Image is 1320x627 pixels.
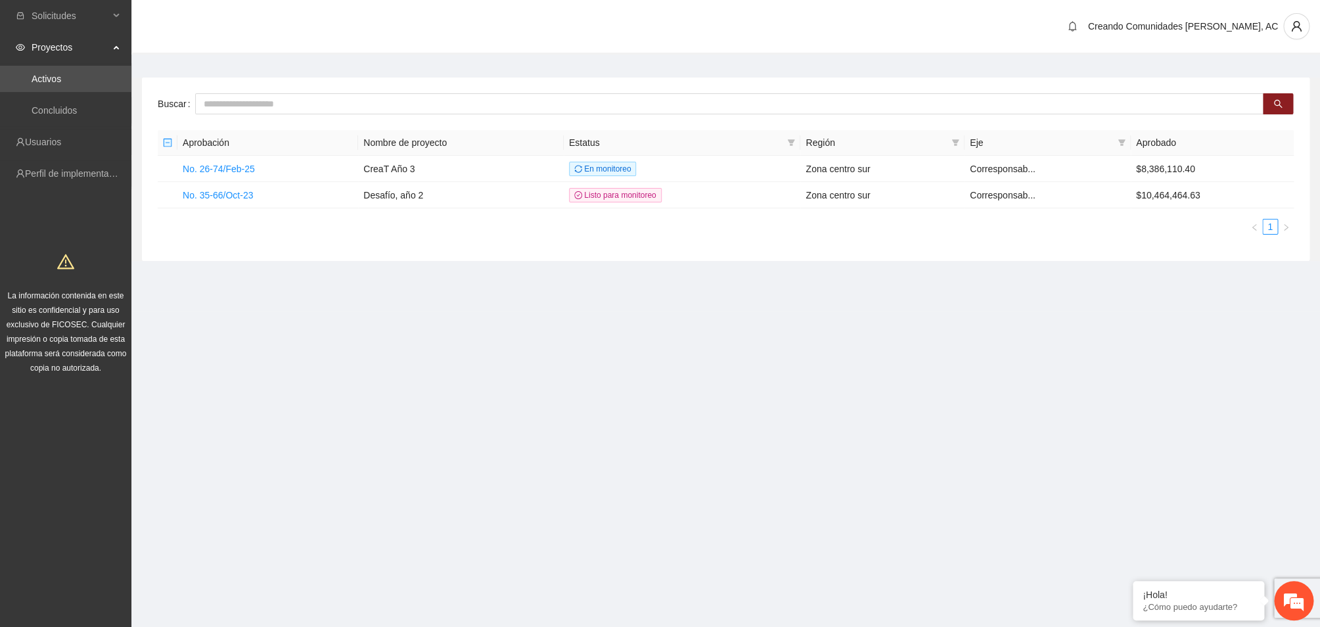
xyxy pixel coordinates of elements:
span: La información contenida en este sitio es confidencial y para uso exclusivo de FICOSEC. Cualquier... [5,291,127,373]
span: search [1273,99,1283,110]
li: Previous Page [1246,219,1262,235]
span: Corresponsab... [970,164,1036,174]
td: Zona centro sur [800,156,965,182]
a: 1 [1263,220,1277,234]
span: Región [806,135,946,150]
button: right [1278,219,1294,235]
span: user [1284,20,1309,32]
li: 1 [1262,219,1278,235]
label: Buscar [158,93,195,114]
span: Eje [970,135,1112,150]
span: filter [1115,133,1128,152]
span: warning [57,253,74,270]
span: Creando Comunidades [PERSON_NAME], AC [1088,21,1278,32]
span: eye [16,43,25,52]
span: check-circle [574,191,582,199]
span: minus-square [163,138,172,147]
a: No. 26-74/Feb-25 [183,164,255,174]
span: filter [787,139,795,147]
span: Listo para monitoreo [569,188,662,202]
th: Nombre de proyecto [358,130,564,156]
a: Concluidos [32,105,77,116]
span: Solicitudes [32,3,109,29]
span: Estatus [569,135,783,150]
a: Usuarios [25,137,61,147]
td: Desafío, año 2 [358,182,564,208]
th: Aprobación [177,130,358,156]
span: Proyectos [32,34,109,60]
a: No. 35-66/Oct-23 [183,190,253,200]
button: user [1283,13,1309,39]
span: filter [1118,139,1126,147]
td: $8,386,110.40 [1131,156,1294,182]
span: sync [574,165,582,173]
th: Aprobado [1131,130,1294,156]
button: bell [1062,16,1083,37]
p: ¿Cómo puedo ayudarte? [1143,602,1254,612]
span: filter [785,133,798,152]
span: left [1250,223,1258,231]
span: bell [1062,21,1082,32]
span: right [1282,223,1290,231]
span: inbox [16,11,25,20]
span: Corresponsab... [970,190,1036,200]
li: Next Page [1278,219,1294,235]
div: ¡Hola! [1143,590,1254,600]
button: search [1263,93,1293,114]
td: $10,464,464.63 [1131,182,1294,208]
span: En monitoreo [569,162,637,176]
span: filter [951,139,959,147]
td: Zona centro sur [800,182,965,208]
a: Activos [32,74,61,84]
td: CreaT Año 3 [358,156,564,182]
a: Perfil de implementadora [25,168,127,179]
span: filter [949,133,962,152]
button: left [1246,219,1262,235]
